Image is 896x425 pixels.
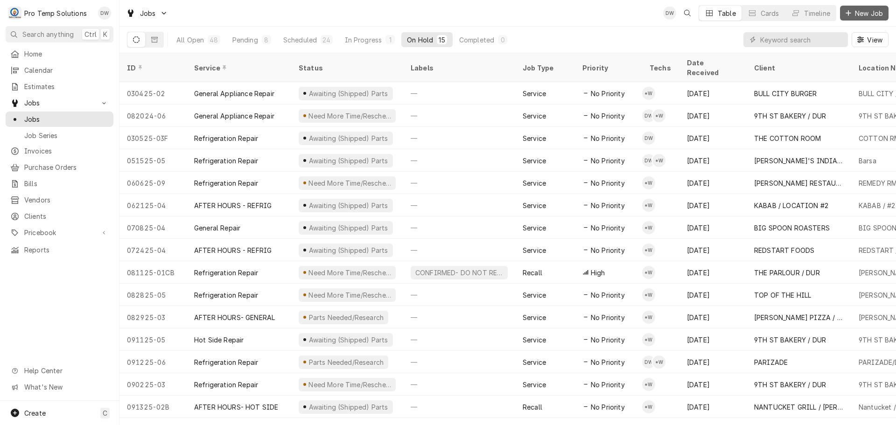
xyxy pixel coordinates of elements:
[308,111,392,121] div: Need More Time/Reschedule
[679,261,747,284] div: [DATE]
[679,127,747,149] div: [DATE]
[24,409,46,417] span: Create
[679,172,747,194] div: [DATE]
[322,35,330,45] div: 24
[591,223,625,233] span: No Priority
[523,201,546,210] div: Service
[642,244,655,257] div: *Kevin Williams's Avatar
[194,111,274,121] div: General Appliance Repair
[679,216,747,239] div: [DATE]
[6,192,113,208] a: Vendors
[194,63,282,73] div: Service
[6,111,113,127] a: Jobs
[642,109,655,122] div: DW
[642,199,655,212] div: *Kevin Williams's Avatar
[407,35,433,45] div: On Hold
[308,89,389,98] div: Awaiting (Shipped) Parts
[308,268,392,278] div: Need More Time/Reschedule
[591,357,625,367] span: No Priority
[98,7,111,20] div: Dana Williams's Avatar
[24,82,109,91] span: Estimates
[679,194,747,216] div: [DATE]
[523,89,546,98] div: Service
[308,380,392,390] div: Need More Time/Reschedule
[119,105,187,127] div: 082024-06
[414,268,504,278] div: CONFIRMED- DO NOT RESCHEDULE
[119,306,187,328] div: 082925-03
[24,366,108,376] span: Help Center
[642,154,655,167] div: Dakota Williams's Avatar
[403,239,515,261] div: —
[24,114,109,124] span: Jobs
[754,223,830,233] div: BIG SPOON ROASTERS
[308,223,389,233] div: Awaiting (Shipped) Parts
[194,201,272,210] div: AFTER HOURS - REFRIG
[652,109,665,122] div: *Kevin Williams's Avatar
[679,149,747,172] div: [DATE]
[591,290,625,300] span: No Priority
[119,351,187,373] div: 091225-06
[22,29,74,39] span: Search anything
[308,402,389,412] div: Awaiting (Shipped) Parts
[24,131,109,140] span: Job Series
[119,127,187,149] div: 030525-03F
[403,105,515,127] div: —
[119,284,187,306] div: 082825-05
[403,127,515,149] div: —
[403,82,515,105] div: —
[642,288,655,301] div: *Kevin Williams's Avatar
[194,245,272,255] div: AFTER HOURS - REFRIG
[650,63,672,73] div: Techs
[754,402,844,412] div: NANTUCKET GRILL / [PERSON_NAME]
[642,221,655,234] div: *Kevin Williams's Avatar
[403,396,515,418] div: —
[754,245,814,255] div: REDSTART FOODS
[679,396,747,418] div: [DATE]
[679,373,747,396] div: [DATE]
[308,245,389,255] div: Awaiting (Shipped) Parts
[6,379,113,395] a: Go to What's New
[232,35,258,45] div: Pending
[853,8,885,18] span: New Job
[591,313,625,322] span: No Priority
[308,133,389,143] div: Awaiting (Shipped) Parts
[754,335,826,345] div: 9TH ST BAKERY / DUR
[119,172,187,194] div: 060625-09
[119,216,187,239] div: 070825-04
[140,8,156,18] span: Jobs
[403,149,515,172] div: —
[718,8,736,18] div: Table
[754,156,844,166] div: [PERSON_NAME]'S INDIAN KITCHEN
[403,216,515,239] div: —
[6,128,113,143] a: Job Series
[6,225,113,240] a: Go to Pricebook
[119,261,187,284] div: 081125-01CB
[754,290,811,300] div: TOP OF THE HILL
[754,201,828,210] div: KABAB / LOCATION #2
[754,63,842,73] div: Client
[679,284,747,306] div: [DATE]
[24,146,109,156] span: Invoices
[8,7,21,20] div: P
[403,284,515,306] div: —
[679,351,747,373] div: [DATE]
[852,32,889,47] button: View
[264,35,269,45] div: 8
[308,357,385,367] div: Parts Needed/Research
[194,223,240,233] div: General Repair
[642,333,655,346] div: *Kevin Williams's Avatar
[754,111,826,121] div: 9TH ST BAKERY / DUR
[687,58,737,77] div: Date Received
[591,245,625,255] span: No Priority
[6,63,113,78] a: Calendar
[591,335,625,345] span: No Priority
[754,380,826,390] div: 9TH ST BAKERY / DUR
[24,245,109,255] span: Reports
[98,7,111,20] div: DW
[642,154,655,167] div: DW
[299,63,394,73] div: Status
[119,328,187,351] div: 091125-05
[194,268,258,278] div: Refrigeration Repair
[283,35,317,45] div: Scheduled
[591,268,605,278] span: High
